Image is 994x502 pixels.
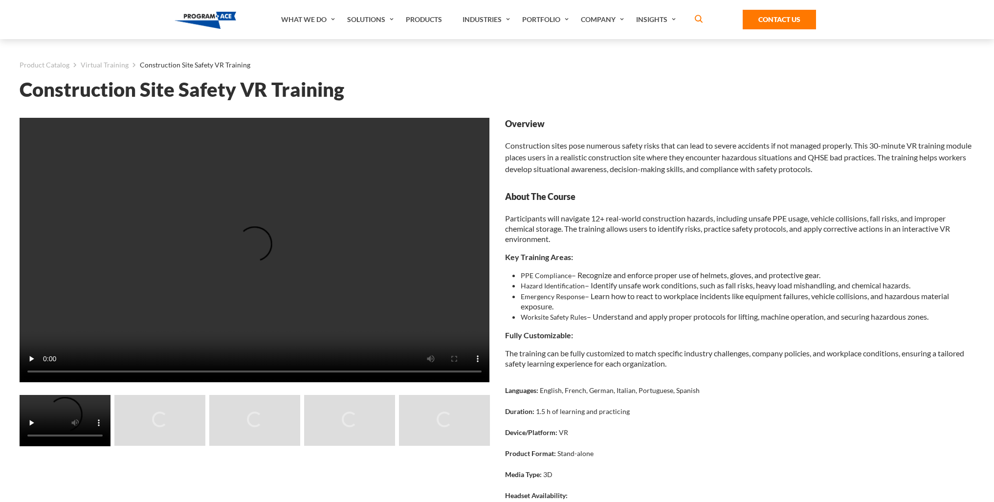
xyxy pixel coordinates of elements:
[505,470,542,479] strong: Media Type:
[521,291,975,312] li: – Learn how to react to workplace incidents like equipment failures, vehicle collisions, and haza...
[505,252,975,262] p: Key Training Areas:
[81,59,129,71] a: Virtual Training
[20,81,974,98] h1: Construction Site Safety VR Training
[505,330,975,340] p: Fully Customizable:
[505,407,534,415] strong: Duration:
[521,280,975,291] li: – Identify unsafe work conditions, such as fall risks, heavy load mishandling, and chemical hazards.
[505,491,568,500] strong: Headset Availability:
[521,270,975,281] li: – Recognize and enforce proper use of helmets, gloves, and protective gear.
[521,292,585,301] strong: Emergency Response
[129,59,250,71] li: Construction Site Safety VR Training
[559,427,568,437] p: VR
[521,282,585,290] strong: Hazard Identification
[505,118,975,175] div: Construction sites pose numerous safety risks that can lead to severe accidents if not managed pr...
[521,311,975,322] li: – Understand and apply proper protocols for lifting, machine operation, and securing hazardous zo...
[540,385,700,395] p: English, French, German, Italian, Portuguese, Spanish
[505,213,975,244] p: Participants will navigate 12+ real-world construction hazards, including unsafe PPE usage, vehic...
[521,313,587,321] strong: Worksite Safety Rules
[505,386,538,394] strong: Languages:
[175,12,237,29] img: Program-Ace
[557,448,594,458] p: Stand-alone
[505,348,975,369] p: The training can be fully customized to match specific industry challenges, company policies, and...
[743,10,816,29] a: Contact Us
[536,406,630,416] p: 1.5 h of learning and practicing
[521,271,572,280] strong: PPE Compliance
[505,428,557,437] strong: Device/Platform:
[20,59,974,71] nav: breadcrumb
[505,118,975,130] strong: Overview
[543,469,552,480] p: 3D
[20,59,69,71] a: Product Catalog
[505,449,556,458] strong: Product Format:
[505,191,975,203] strong: About The Course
